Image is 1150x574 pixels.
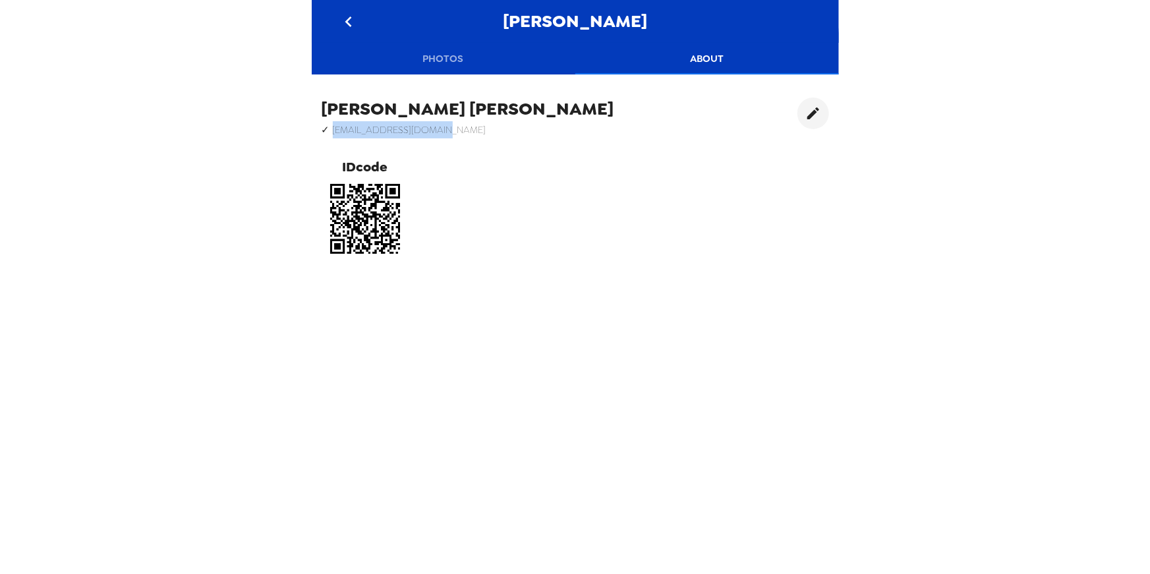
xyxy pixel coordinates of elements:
[322,98,614,121] h5: [PERSON_NAME] [PERSON_NAME]
[797,98,829,129] button: edit
[322,121,614,138] h6: ✓ [EMAIL_ADDRESS][DOMAIN_NAME]
[503,13,647,30] span: [PERSON_NAME]
[342,152,388,175] span: IDcode
[575,43,839,74] button: About
[312,43,575,74] button: Photos
[322,175,409,262] img: qr code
